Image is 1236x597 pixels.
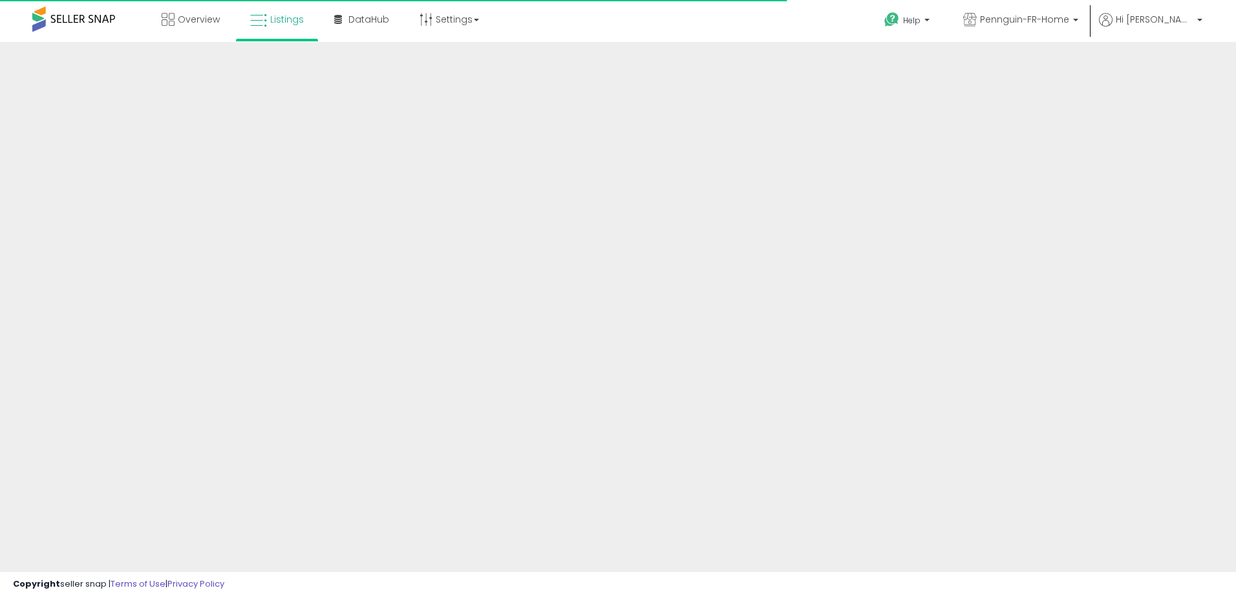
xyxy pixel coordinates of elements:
span: Listings [270,13,304,26]
i: Get Help [884,12,900,28]
span: Help [903,15,921,26]
span: DataHub [348,13,389,26]
span: Hi [PERSON_NAME] [1116,13,1193,26]
strong: Copyright [13,578,60,590]
span: Overview [178,13,220,26]
a: Terms of Use [111,578,165,590]
a: Privacy Policy [167,578,224,590]
span: Pennguin-FR-Home [980,13,1069,26]
a: Hi [PERSON_NAME] [1099,13,1202,42]
a: Help [874,2,943,42]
